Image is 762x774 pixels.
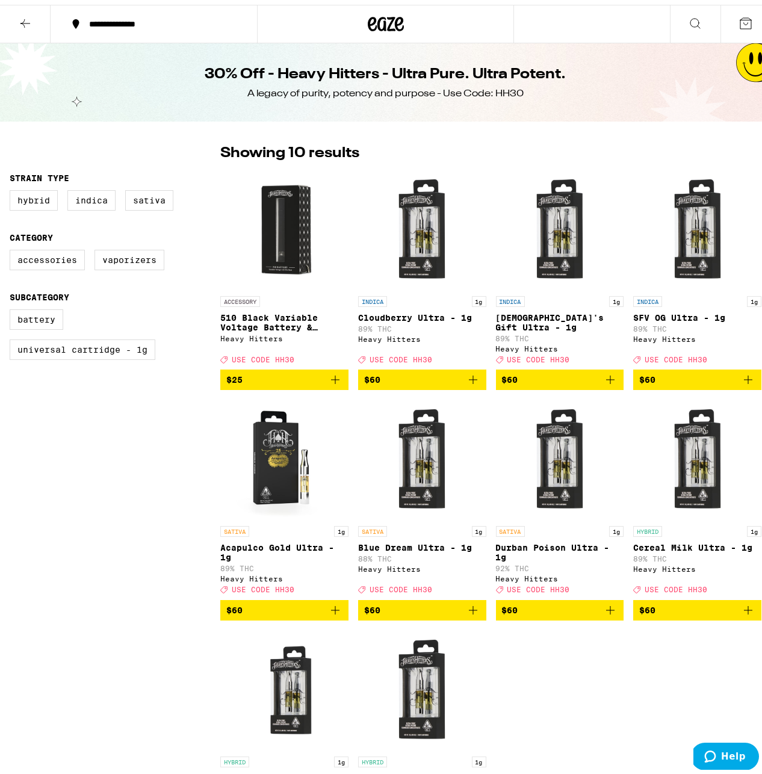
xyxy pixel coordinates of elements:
[226,370,243,380] span: $25
[633,538,761,548] p: Cereal Milk Ultra - 1g
[220,570,348,578] div: Heavy Hitters
[496,330,624,338] p: 89% THC
[224,165,344,285] img: Heavy Hitters - 510 Black Variable Voltage Battery & Charger
[496,165,624,365] a: Open page for God's Gift Ultra - 1g from Heavy Hitters
[220,560,348,568] p: 89% THC
[500,165,620,285] img: Heavy Hitters - God's Gift Ultra - 1g
[633,165,761,365] a: Open page for SFV OG Ultra - 1g from Heavy Hitters
[747,521,761,532] p: 1g
[358,330,486,338] div: Heavy Hitters
[358,308,486,318] p: Cloudberry Ultra - 1g
[633,330,761,338] div: Heavy Hitters
[609,521,624,532] p: 1g
[639,370,655,380] span: $60
[609,291,624,302] p: 1g
[67,185,116,206] label: Indica
[10,169,69,178] legend: Strain Type
[633,521,662,532] p: HYBRID
[358,560,486,568] div: Heavy Hitters
[500,395,620,515] img: Heavy Hitters - Durban Poison Ultra - 1g
[633,595,761,616] button: Add to bag
[496,560,624,568] p: 92% THC
[358,320,486,328] p: 89% THC
[247,82,524,96] div: A legacy of purity, potency and purpose - Use Code: HH30
[362,395,482,515] img: Heavy Hitters - Blue Dream Ultra - 1g
[232,351,294,359] span: USE CODE HH30
[358,521,387,532] p: SATIVA
[358,365,486,385] button: Add to bag
[358,595,486,616] button: Add to bag
[496,595,624,616] button: Add to bag
[220,538,348,557] p: Acapulco Gold Ultra - 1g
[220,395,348,595] a: Open page for Acapulco Gold Ultra - 1g from Heavy Hitters
[220,308,348,327] p: 510 Black Variable Voltage Battery & Charger
[472,291,486,302] p: 1g
[358,538,486,548] p: Blue Dream Ultra - 1g
[496,395,624,595] a: Open page for Durban Poison Ultra - 1g from Heavy Hitters
[358,165,486,365] a: Open page for Cloudberry Ultra - 1g from Heavy Hitters
[224,395,344,515] img: Heavy Hitters - Acapulco Gold Ultra - 1g
[370,351,432,359] span: USE CODE HH30
[10,335,155,355] label: Universal Cartridge - 1g
[633,308,761,318] p: SFV OG Ultra - 1g
[693,738,759,768] iframe: Opens a widget where you can find more information
[10,228,53,238] legend: Category
[364,601,380,610] span: $60
[633,291,662,302] p: INDICA
[639,601,655,610] span: $60
[220,165,348,365] a: Open page for 510 Black Variable Voltage Battery & Charger from Heavy Hitters
[496,365,624,385] button: Add to bag
[362,625,482,746] img: Heavy Hitters - Pineapple Express Ultra - 1g
[358,752,387,763] p: HYBRID
[496,340,624,348] div: Heavy Hitters
[502,601,518,610] span: $60
[645,351,707,359] span: USE CODE HH30
[226,601,243,610] span: $60
[362,165,482,285] img: Heavy Hitters - Cloudberry Ultra - 1g
[232,581,294,589] span: USE CODE HH30
[645,581,707,589] span: USE CODE HH30
[94,245,164,265] label: Vaporizers
[220,521,249,532] p: SATIVA
[220,365,348,385] button: Add to bag
[472,521,486,532] p: 1g
[496,521,525,532] p: SATIVA
[364,370,380,380] span: $60
[220,138,359,159] p: Showing 10 results
[334,521,348,532] p: 1g
[472,752,486,763] p: 1g
[10,185,58,206] label: Hybrid
[633,560,761,568] div: Heavy Hitters
[633,320,761,328] p: 89% THC
[496,308,624,327] p: [DEMOGRAPHIC_DATA]'s Gift Ultra - 1g
[358,395,486,595] a: Open page for Blue Dream Ultra - 1g from Heavy Hitters
[358,550,486,558] p: 88% THC
[220,595,348,616] button: Add to bag
[496,291,525,302] p: INDICA
[507,581,570,589] span: USE CODE HH30
[633,395,761,595] a: Open page for Cereal Milk Ultra - 1g from Heavy Hitters
[637,165,758,285] img: Heavy Hitters - SFV OG Ultra - 1g
[125,185,173,206] label: Sativa
[220,330,348,338] div: Heavy Hitters
[633,365,761,385] button: Add to bag
[370,581,432,589] span: USE CODE HH30
[10,305,63,325] label: Battery
[502,370,518,380] span: $60
[220,291,260,302] p: ACCESSORY
[496,538,624,557] p: Durban Poison Ultra - 1g
[220,752,249,763] p: HYBRID
[358,291,387,302] p: INDICA
[10,288,69,297] legend: Subcategory
[334,752,348,763] p: 1g
[224,625,344,746] img: Heavy Hitters - Peach Crescendo Ultra - 1g
[496,570,624,578] div: Heavy Hitters
[10,245,85,265] label: Accessories
[637,395,758,515] img: Heavy Hitters - Cereal Milk Ultra - 1g
[747,291,761,302] p: 1g
[507,351,570,359] span: USE CODE HH30
[633,550,761,558] p: 89% THC
[205,60,566,80] h1: 30% Off - Heavy Hitters - Ultra Pure. Ultra Potent.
